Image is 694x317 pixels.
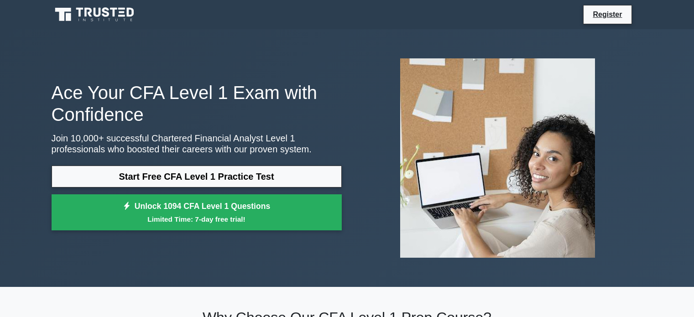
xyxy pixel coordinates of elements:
a: Register [587,9,627,20]
small: Limited Time: 7-day free trial! [63,214,330,224]
a: Unlock 1094 CFA Level 1 QuestionsLimited Time: 7-day free trial! [52,194,342,231]
h1: Ace Your CFA Level 1 Exam with Confidence [52,82,342,125]
p: Join 10,000+ successful Chartered Financial Analyst Level 1 professionals who boosted their caree... [52,133,342,155]
a: Start Free CFA Level 1 Practice Test [52,166,342,187]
